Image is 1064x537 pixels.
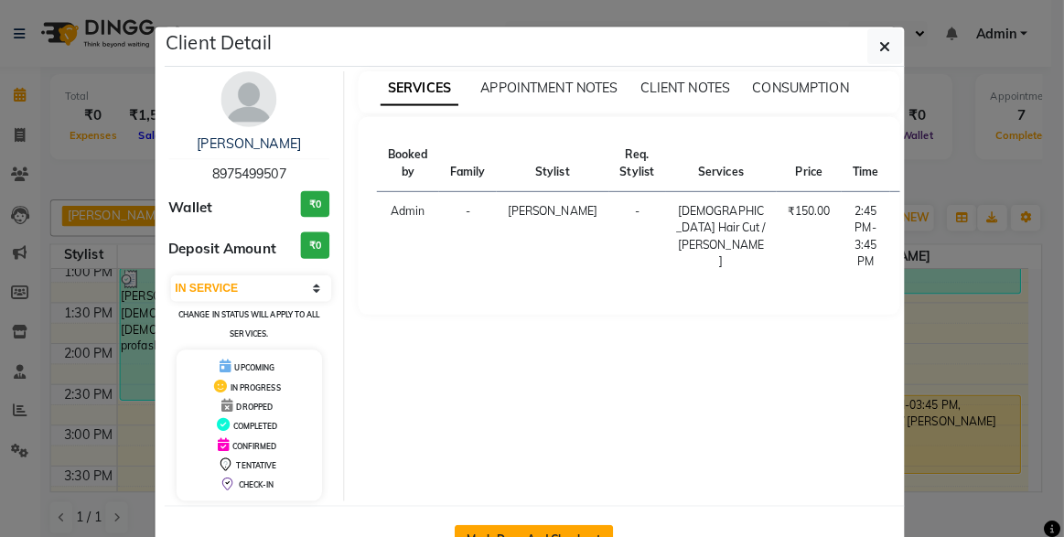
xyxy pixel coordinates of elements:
[386,189,447,278] td: Admin
[844,189,892,278] td: 2:45 PM-3:45 PM
[390,71,467,104] span: SERVICES
[248,455,287,464] span: TENTATIVE
[232,70,287,125] img: avatar
[791,200,833,217] div: ₹150.00
[248,397,284,406] span: DROPPED
[311,229,339,255] h3: ₹0
[209,134,311,150] a: [PERSON_NAME]
[386,134,447,189] th: Booked by
[190,306,329,334] small: Change in status will apply to all services.
[671,134,780,189] th: Services
[244,416,288,425] span: COMPLETED
[181,195,224,216] span: Wallet
[243,435,287,445] span: CONFIRMED
[223,163,296,179] span: 8975499507
[844,134,892,189] th: Time
[515,201,604,215] span: [PERSON_NAME]
[780,134,844,189] th: Price
[181,235,287,256] span: Deposit Amount
[504,134,615,189] th: Stylist
[242,378,291,387] span: IN PROGRESS
[646,79,735,95] span: CLIENT NOTES
[447,134,504,189] th: Family
[682,200,769,266] div: [DEMOGRAPHIC_DATA] Hair Cut / [PERSON_NAME]
[250,474,285,483] span: CHECK-IN
[615,134,671,189] th: Req. Stylist
[892,134,949,189] th: Status
[178,28,283,56] h5: Client Detail
[311,188,339,215] h3: ₹0
[489,79,624,95] span: APPOINTMENT NOTES
[246,359,285,368] span: UPCOMING
[615,189,671,278] td: -
[447,189,504,278] td: -
[757,79,852,95] span: CONSUMPTION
